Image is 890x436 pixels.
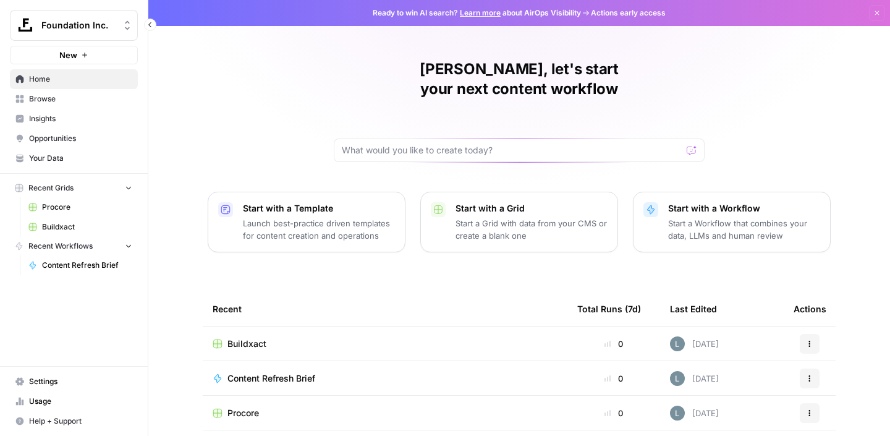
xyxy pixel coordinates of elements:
[10,391,138,411] a: Usage
[41,19,116,32] span: Foundation Inc.
[10,237,138,255] button: Recent Workflows
[29,113,132,124] span: Insights
[208,192,405,252] button: Start with a TemplateLaunch best-practice driven templates for content creation and operations
[227,407,259,419] span: Procore
[10,372,138,391] a: Settings
[420,192,618,252] button: Start with a GridStart a Grid with data from your CMS or create a blank one
[10,69,138,89] a: Home
[10,10,138,41] button: Workspace: Foundation Inc.
[243,217,395,242] p: Launch best-practice driven templates for content creation and operations
[456,217,608,242] p: Start a Grid with data from your CMS or create a blank one
[42,202,132,213] span: Procore
[227,338,266,350] span: Buildxact
[29,74,132,85] span: Home
[670,371,685,386] img: 8iclr0koeej5t27gwiocqqt2wzy0
[670,406,719,421] div: [DATE]
[23,197,138,217] a: Procore
[10,46,138,64] button: New
[577,407,650,419] div: 0
[10,179,138,197] button: Recent Grids
[577,338,650,350] div: 0
[42,221,132,233] span: Buildxact
[668,217,820,242] p: Start a Workflow that combines your data, LLMs and human review
[456,202,608,215] p: Start with a Grid
[29,376,132,387] span: Settings
[10,411,138,431] button: Help + Support
[213,338,557,350] a: Buildxact
[29,93,132,105] span: Browse
[14,14,36,36] img: Foundation Inc. Logo
[28,241,93,252] span: Recent Workflows
[213,292,557,326] div: Recent
[213,372,557,385] a: Content Refresh Brief
[227,372,315,385] span: Content Refresh Brief
[29,416,132,427] span: Help + Support
[23,217,138,237] a: Buildxact
[670,336,685,351] img: 8iclr0koeej5t27gwiocqqt2wzy0
[633,192,831,252] button: Start with a WorkflowStart a Workflow that combines your data, LLMs and human review
[794,292,826,326] div: Actions
[342,144,682,156] input: What would you like to create today?
[29,153,132,164] span: Your Data
[29,133,132,144] span: Opportunities
[10,109,138,129] a: Insights
[577,292,641,326] div: Total Runs (7d)
[670,406,685,421] img: 8iclr0koeej5t27gwiocqqt2wzy0
[213,407,557,419] a: Procore
[10,148,138,168] a: Your Data
[243,202,395,215] p: Start with a Template
[10,129,138,148] a: Opportunities
[668,202,820,215] p: Start with a Workflow
[591,7,666,19] span: Actions early access
[373,7,581,19] span: Ready to win AI search? about AirOps Visibility
[42,260,132,271] span: Content Refresh Brief
[334,59,705,99] h1: [PERSON_NAME], let's start your next content workflow
[577,372,650,385] div: 0
[670,292,717,326] div: Last Edited
[460,8,501,17] a: Learn more
[59,49,77,61] span: New
[670,371,719,386] div: [DATE]
[28,182,74,194] span: Recent Grids
[29,396,132,407] span: Usage
[23,255,138,275] a: Content Refresh Brief
[10,89,138,109] a: Browse
[670,336,719,351] div: [DATE]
